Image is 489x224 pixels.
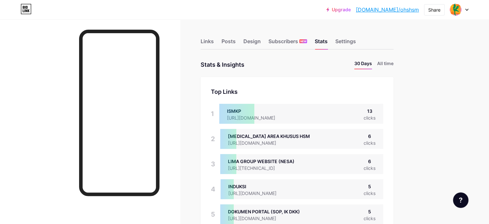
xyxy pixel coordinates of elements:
a: Upgrade [326,7,351,12]
div: INDUKSI [228,183,287,190]
div: LIMA GROUP WEBSITE (NESA) [228,158,294,165]
div: [URL][DOMAIN_NAME] [228,140,310,146]
div: Share [428,6,440,13]
a: [DOMAIN_NAME]/ohshsm [356,6,419,14]
div: clicks [364,114,376,121]
div: 13 [364,108,376,114]
div: Top Links [211,87,383,96]
div: Stats & Insights [201,60,244,69]
div: 4 [211,179,215,199]
div: [URL][DOMAIN_NAME] [227,114,285,121]
li: 30 Days [354,60,372,69]
div: 5 [364,183,376,190]
div: 2 [211,129,215,149]
div: [URL][DOMAIN_NAME] [228,190,287,197]
div: ISMKP [227,108,285,114]
div: clicks [364,165,376,171]
span: NEW [300,39,306,43]
div: Links [201,37,214,49]
div: DOKUMEN PORTAL (SOP, IK DKK) [228,208,300,215]
div: Posts [222,37,236,49]
div: Subscribers [268,37,307,49]
div: 3 [211,154,215,174]
li: All time [377,60,394,69]
div: Settings [335,37,356,49]
div: clicks [364,215,376,222]
div: 6 [364,158,376,165]
div: [URL][TECHNICAL_ID] [228,165,294,171]
img: ohshsm [449,4,462,16]
div: clicks [364,140,376,146]
div: clicks [364,190,376,197]
div: Stats [315,37,328,49]
div: 6 [364,133,376,140]
div: 1 [211,104,214,124]
div: 5 [364,208,376,215]
div: [MEDICAL_DATA] AREA KHUSUS HSM [228,133,310,140]
div: [URL][DOMAIN_NAME] [228,215,300,222]
div: Design [243,37,261,49]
